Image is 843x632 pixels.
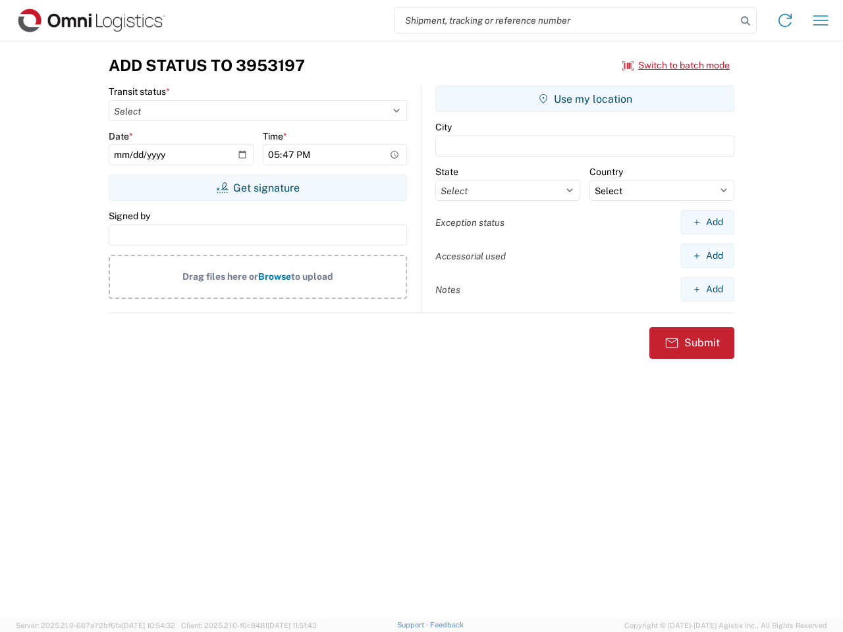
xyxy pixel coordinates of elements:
[649,327,734,359] button: Submit
[182,271,258,282] span: Drag files here or
[430,621,464,629] a: Feedback
[395,8,736,33] input: Shipment, tracking or reference number
[435,166,458,178] label: State
[122,621,175,629] span: [DATE] 10:54:32
[258,271,291,282] span: Browse
[109,174,407,201] button: Get signature
[109,56,305,75] h3: Add Status to 3953197
[291,271,333,282] span: to upload
[267,621,317,629] span: [DATE] 11:51:43
[397,621,430,629] a: Support
[181,621,317,629] span: Client: 2025.21.0-f0c8481
[435,121,452,133] label: City
[109,130,133,142] label: Date
[681,277,734,302] button: Add
[263,130,287,142] label: Time
[681,244,734,268] button: Add
[622,55,730,76] button: Switch to batch mode
[435,250,506,262] label: Accessorial used
[435,217,504,228] label: Exception status
[589,166,623,178] label: Country
[16,621,175,629] span: Server: 2025.21.0-667a72bf6fa
[435,284,460,296] label: Notes
[109,210,150,222] label: Signed by
[624,619,827,631] span: Copyright © [DATE]-[DATE] Agistix Inc., All Rights Reserved
[435,86,734,112] button: Use my location
[109,86,170,97] label: Transit status
[681,210,734,234] button: Add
